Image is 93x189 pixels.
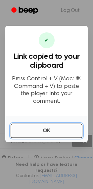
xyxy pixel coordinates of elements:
[7,4,44,17] a: Beep
[11,124,82,138] button: OK
[11,52,82,70] h3: Link copied to your clipboard
[39,32,55,48] div: ✔
[11,75,82,105] p: Press Control + V (Mac: ⌘ Command + V) to paste the player into your comment.
[54,3,86,19] a: Log Out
